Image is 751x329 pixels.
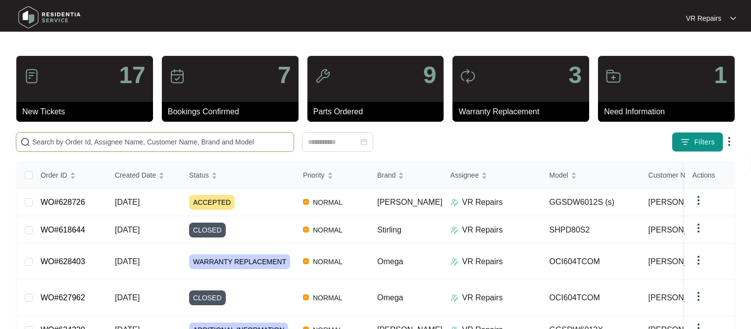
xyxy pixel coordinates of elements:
p: VR Repairs [462,256,503,268]
p: Bookings Confirmed [168,106,299,118]
p: VR Repairs [462,224,503,236]
th: Model [542,162,641,188]
span: Created Date [115,170,156,181]
p: New Tickets [22,106,153,118]
img: Assigner Icon [451,198,458,206]
img: dropdown arrow [693,254,704,266]
img: Vercel Logo [303,258,309,264]
img: icon [605,68,621,84]
img: icon [24,68,40,84]
span: [PERSON_NAME] [377,198,443,206]
span: Order ID [41,170,67,181]
img: dropdown arrow [693,222,704,234]
p: 9 [423,63,437,87]
img: Assigner Icon [451,294,458,302]
img: residentia service logo [15,2,84,32]
span: ACCEPTED [189,195,235,210]
th: Status [181,162,295,188]
img: icon [460,68,476,84]
span: CLOSED [189,290,226,305]
img: Vercel Logo [303,199,309,205]
span: NORMAL [309,256,347,268]
td: SHPD80S2 [542,216,641,244]
span: WARRANTY REPLACEMENT [189,254,290,269]
p: Warranty Replacement [458,106,589,118]
th: Priority [295,162,369,188]
span: NORMAL [309,224,347,236]
a: WO#618644 [41,226,85,234]
img: Vercel Logo [303,294,309,300]
span: Status [189,170,209,181]
img: filter icon [680,137,690,147]
span: [PERSON_NAME] [649,256,714,268]
img: dropdown arrow [730,16,736,21]
p: VR Repairs [462,292,503,304]
p: 1 [714,63,727,87]
input: Search by Order Id, Assignee Name, Customer Name, Brand and Model [32,137,290,147]
span: [PERSON_NAME] [649,224,714,236]
th: Customer Name [641,162,740,188]
span: Stirling [377,226,401,234]
p: 17 [119,63,145,87]
span: NORMAL [309,292,347,304]
img: Assigner Icon [451,258,458,266]
a: WO#628403 [41,257,85,266]
td: GGSDW6012S (s) [542,188,641,216]
button: filter iconFilters [672,132,723,152]
a: WO#627962 [41,293,85,302]
th: Created Date [107,162,181,188]
th: Brand [369,162,443,188]
img: icon [315,68,331,84]
p: VR Repairs [686,13,721,23]
td: OCI604TCOM [542,280,641,316]
span: Omega [377,257,403,266]
p: Need Information [604,106,735,118]
span: Priority [303,170,325,181]
span: [PERSON_NAME] [649,292,714,304]
span: Filters [694,137,715,147]
img: icon [169,68,185,84]
p: VR Repairs [462,196,503,208]
th: Actions [685,162,734,188]
span: CLOSED [189,223,226,237]
a: WO#628726 [41,198,85,206]
img: dropdown arrow [693,290,704,302]
span: [DATE] [115,293,140,302]
span: Model [550,170,568,181]
span: [PERSON_NAME] [649,196,714,208]
p: 7 [278,63,291,87]
span: Omega [377,293,403,302]
img: dropdown arrow [723,136,735,147]
img: Vercel Logo [303,227,309,233]
th: Assignee [443,162,542,188]
span: [DATE] [115,198,140,206]
p: Parts Ordered [313,106,444,118]
td: OCI604TCOM [542,244,641,280]
img: Assigner Icon [451,226,458,234]
img: dropdown arrow [693,194,704,206]
span: NORMAL [309,196,347,208]
span: Customer Name [649,170,699,181]
span: [DATE] [115,226,140,234]
img: search-icon [20,137,30,147]
th: Order ID [33,162,107,188]
p: 3 [568,63,582,87]
span: [DATE] [115,257,140,266]
span: Assignee [451,170,479,181]
span: Brand [377,170,396,181]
